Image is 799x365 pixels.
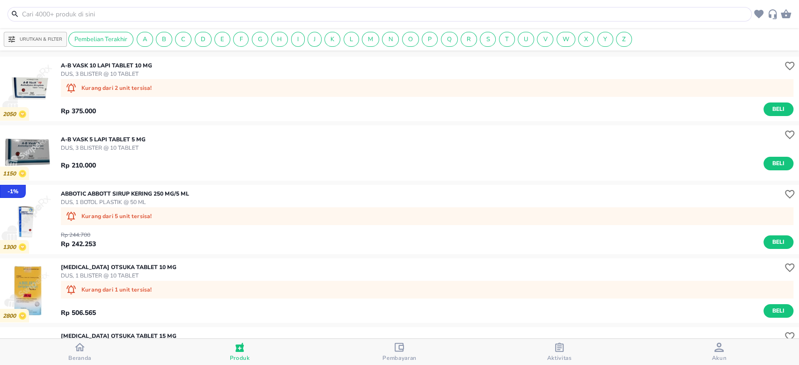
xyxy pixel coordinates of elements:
[3,111,19,118] p: 2050
[61,161,96,170] p: Rp 210.000
[271,32,288,47] div: H
[711,354,726,362] span: Akun
[557,35,575,44] span: W
[3,244,19,251] p: 1300
[479,339,639,365] button: Aktivitas
[579,35,594,44] span: X
[518,32,534,47] div: U
[61,135,146,144] p: A-B VASK 5 Lapi TABLET 5 MG
[616,32,632,47] div: Z
[616,35,631,44] span: Z
[252,35,268,44] span: G
[499,35,514,44] span: T
[770,237,786,247] span: Beli
[499,32,515,47] div: T
[61,332,176,340] p: [MEDICAL_DATA] Otsuka TABLET 15 MG
[61,271,176,280] p: DUS, 1 BLISTER @ 10 TABLET
[292,35,304,44] span: I
[195,35,211,44] span: D
[68,32,133,47] div: Pembelian Terakhir
[214,32,230,47] div: E
[291,32,305,47] div: I
[382,354,417,362] span: Pembayaran
[461,35,476,44] span: R
[137,35,153,44] span: A
[69,35,133,44] span: Pembelian Terakhir
[518,35,534,44] span: U
[234,35,248,44] span: F
[175,32,191,47] div: C
[547,354,572,362] span: Aktivitas
[61,207,793,225] div: Kurang dari 5 unit tersisa!
[537,32,553,47] div: V
[422,35,437,44] span: P
[441,35,457,44] span: Q
[480,32,496,47] div: S
[160,339,319,365] button: Produk
[61,198,189,206] p: DUS, 1 BOTOL PLASTIK @ 50 ML
[68,354,91,362] span: Beranda
[20,36,62,43] p: Urutkan & Filter
[461,32,477,47] div: R
[770,159,786,168] span: Beli
[271,35,287,44] span: H
[195,32,212,47] div: D
[441,32,458,47] div: Q
[156,35,172,44] span: B
[770,104,786,114] span: Beli
[233,32,249,47] div: F
[422,32,438,47] div: P
[21,9,749,19] input: Cari 4000+ produk di sini
[61,263,176,271] p: [MEDICAL_DATA] Otsuka TABLET 10 MG
[537,35,553,44] span: V
[3,313,19,320] p: 2800
[137,32,153,47] div: A
[480,35,495,44] span: S
[215,35,230,44] span: E
[382,35,398,44] span: N
[578,32,594,47] div: X
[7,187,18,196] p: - 1 %
[362,32,379,47] div: M
[403,35,418,44] span: O
[763,157,793,170] button: Beli
[61,144,146,152] p: DUS, 3 BLISTER @ 10 TABLET
[763,102,793,116] button: Beli
[156,32,172,47] div: B
[61,281,793,299] div: Kurang dari 1 unit tersisa!
[344,32,359,47] div: L
[325,35,340,44] span: K
[557,32,575,47] div: W
[362,35,379,44] span: M
[61,79,793,97] div: Kurang dari 2 unit tersisa!
[252,32,268,47] div: G
[639,339,799,365] button: Akun
[61,308,96,318] p: Rp 506.565
[597,32,613,47] div: Y
[402,32,419,47] div: O
[770,306,786,316] span: Beli
[320,339,479,365] button: Pembayaran
[763,304,793,318] button: Beli
[61,231,96,239] p: Rp 244.700
[324,32,340,47] div: K
[308,35,321,44] span: J
[61,61,152,70] p: A-B VASK 10 Lapi TABLET 10 MG
[61,70,152,78] p: DUS, 3 BLISTER @ 10 TABLET
[4,32,67,47] button: Urutkan & Filter
[61,190,189,198] p: ABBOTIC Abbott SIRUP KERING 250 MG/5 ML
[344,35,359,44] span: L
[176,35,191,44] span: C
[229,354,249,362] span: Produk
[61,239,96,249] p: Rp 242.253
[382,32,399,47] div: N
[308,32,322,47] div: J
[598,35,613,44] span: Y
[763,235,793,249] button: Beli
[3,170,19,177] p: 1150
[61,106,96,116] p: Rp 375.000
